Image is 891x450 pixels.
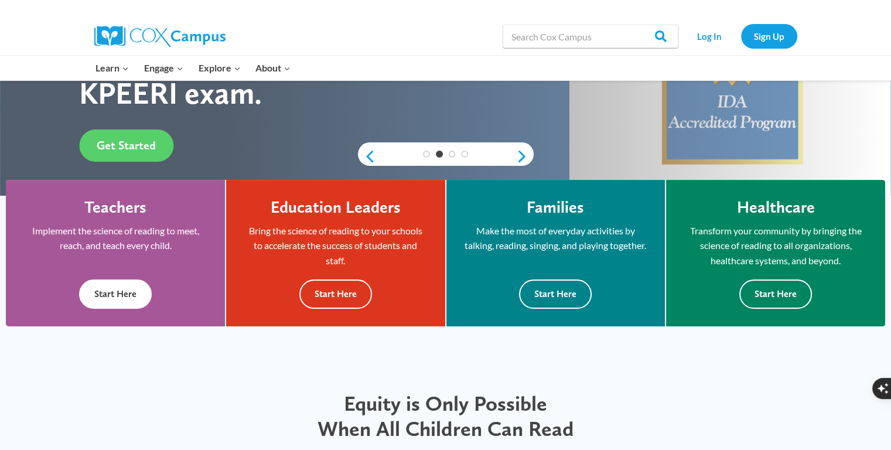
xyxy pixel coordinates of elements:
a: Sign Up [741,24,797,48]
p: Implement the science of reading to meet, reach, and teach every child. [23,223,207,253]
button: Child menu of Explore [191,56,248,80]
a: previous [358,149,375,163]
p: Transform your community by bringing the science of reading to all organizations, healthcare syst... [684,223,868,268]
a: next [516,149,534,163]
button: Child menu of Engage [136,56,191,80]
a: Log In [684,24,735,48]
a: Healthcare Transform your community by bringing the science of reading to all organizations, heal... [666,180,885,326]
input: Search Cox Campus [503,25,678,48]
p: Bring the science of reading to your schools to accelerate the success of students and staff. [244,223,427,268]
img: Cox Campus [94,26,226,47]
button: Start Here [519,279,592,308]
p: Make the most of everyday activities by talking, reading, singing, and playing together. [464,223,647,253]
a: Teachers Implement the science of reading to meet, reach, and teach every child. Start Here [6,180,225,326]
button: Start Here [299,279,372,308]
h4: Education Leaders [271,197,401,217]
a: Get Started [79,129,173,162]
a: 2 [436,151,443,158]
button: Start Here [739,279,812,308]
button: Child menu of About [248,56,298,80]
h4: Teachers [84,197,146,217]
button: Child menu of Learn [88,56,137,80]
a: Education Leaders Bring the science of reading to your schools to accelerate the success of stude... [226,180,445,326]
nav: Secondary Navigation [684,24,797,48]
span: Get Started [97,138,156,152]
a: 3 [449,151,456,158]
a: 1 [423,151,430,158]
a: 4 [461,151,468,158]
h4: Families [527,197,584,217]
h4: Healthcare [736,197,814,217]
nav: Primary Navigation [88,56,298,80]
span: Equity is Only Possible When All Children Can Read [318,391,574,441]
button: Start Here [79,279,152,308]
a: Families Make the most of everyday activities by talking, reading, singing, and playing together.... [446,180,665,326]
div: content slider buttons [358,145,534,168]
